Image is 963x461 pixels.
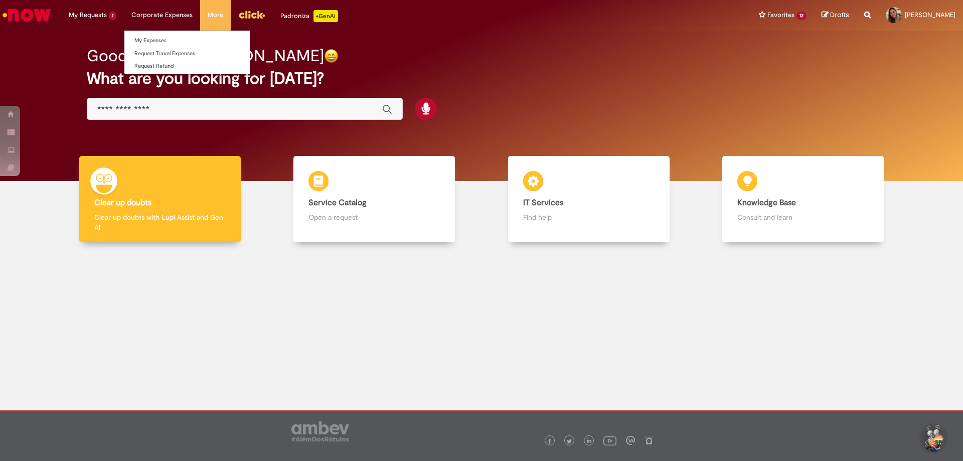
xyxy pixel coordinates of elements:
a: Knowledge Base Consult and learn [696,156,911,243]
span: Favorites [767,10,794,20]
img: logo_footer_naosei.png [645,436,654,445]
span: My Requests [69,10,107,20]
a: IT Services Find help [481,156,696,243]
ul: Corporate Expenses [124,30,250,75]
b: IT Services [523,198,563,208]
span: Drafts [830,10,849,20]
p: Find help [523,212,655,222]
a: Request Travel Expenses [124,48,250,59]
img: ServiceNow [1,5,53,25]
img: logo_footer_youtube.png [603,434,616,447]
img: logo_footer_linkedin.png [587,438,592,444]
img: logo_footer_workplace.png [626,436,635,445]
p: Clear up doubts with Lupi Assist and Gen AI [94,212,226,232]
button: Start Support Conversation [918,423,948,453]
a: Drafts [822,11,849,20]
b: Clear up doubts [94,198,151,208]
img: happy-face.png [324,49,339,63]
span: 12 [796,12,807,20]
span: Corporate Expenses [131,10,193,20]
img: click_logo_yellow_360x200.png [238,7,265,22]
span: 1 [109,12,116,20]
b: Knowledge Base [737,198,796,208]
p: Open a request [308,212,440,222]
a: My Expenses [124,35,250,46]
h2: Good morning, [PERSON_NAME] [87,47,324,65]
img: logo_footer_ambev_rotulo_gray.png [291,421,349,441]
span: More [208,10,223,20]
p: +GenAi [313,10,338,22]
span: [PERSON_NAME] [905,11,955,19]
img: logo_footer_facebook.png [547,439,552,444]
a: Request Refund [124,61,250,72]
h2: What are you looking for [DATE]? [87,70,877,87]
a: Service Catalog Open a request [267,156,482,243]
img: logo_footer_twitter.png [567,439,572,444]
p: Consult and learn [737,212,869,222]
div: Padroniza [280,10,338,22]
b: Service Catalog [308,198,367,208]
a: Clear up doubts Clear up doubts with Lupi Assist and Gen AI [53,156,267,243]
